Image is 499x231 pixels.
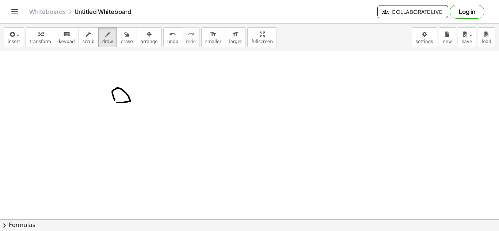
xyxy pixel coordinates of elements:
span: larger [229,39,242,44]
i: redo [187,30,194,39]
i: keyboard [63,30,70,39]
span: new [443,39,452,44]
span: redo [186,39,196,44]
span: settings [416,39,433,44]
span: arrange [141,39,158,44]
span: undo [167,39,178,44]
button: settings [412,27,437,47]
span: scrub [83,39,95,44]
button: keyboardkeypad [55,27,79,47]
i: format_size [210,30,217,39]
button: save [458,27,476,47]
button: Log in [450,5,484,19]
span: erase [121,39,133,44]
span: keypad [59,39,75,44]
button: arrange [137,27,162,47]
button: erase [117,27,137,47]
span: fullscreen [251,39,273,44]
button: draw [98,27,117,47]
span: load [482,39,491,44]
span: transform [30,39,51,44]
button: format_sizesmaller [201,27,225,47]
button: fullscreen [247,27,277,47]
button: redoredo [182,27,200,47]
span: Collaborate Live [384,8,442,15]
button: load [478,27,495,47]
button: scrub [79,27,99,47]
span: insert [8,39,20,44]
span: save [462,39,472,44]
button: undoundo [163,27,182,47]
button: transform [26,27,55,47]
button: Toggle navigation [9,6,20,18]
span: draw [102,39,113,44]
button: new [439,27,456,47]
button: format_sizelarger [225,27,246,47]
button: Collaborate Live [377,5,448,18]
a: Whiteboards [29,8,66,15]
span: smaller [205,39,221,44]
i: format_size [232,30,239,39]
i: undo [169,30,176,39]
button: insert [4,27,24,47]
